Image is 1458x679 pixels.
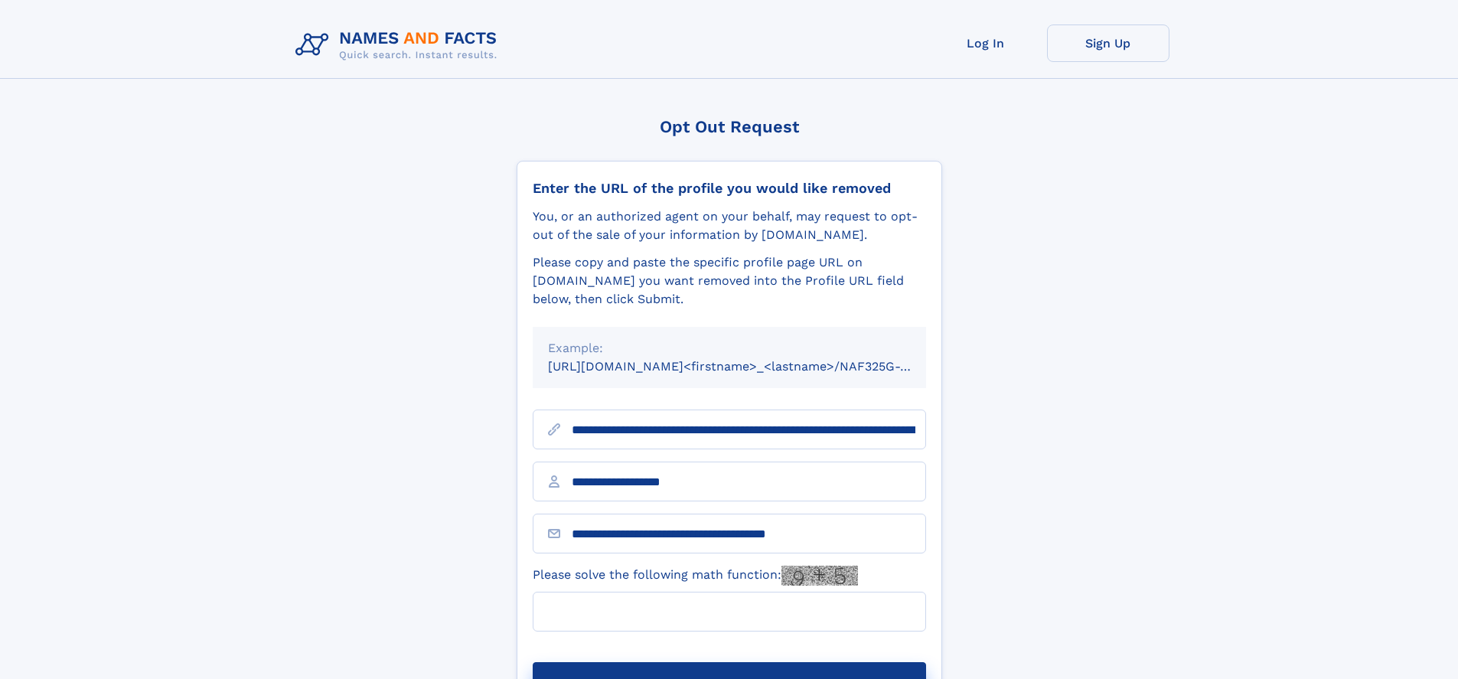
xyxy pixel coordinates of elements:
[548,359,955,374] small: [URL][DOMAIN_NAME]<firstname>_<lastname>/NAF325G-xxxxxxxx
[533,253,926,308] div: Please copy and paste the specific profile page URL on [DOMAIN_NAME] you want removed into the Pr...
[517,117,942,136] div: Opt Out Request
[533,566,858,586] label: Please solve the following math function:
[1047,24,1169,62] a: Sign Up
[289,24,510,66] img: Logo Names and Facts
[533,207,926,244] div: You, or an authorized agent on your behalf, may request to opt-out of the sale of your informatio...
[533,180,926,197] div: Enter the URL of the profile you would like removed
[548,339,911,357] div: Example:
[925,24,1047,62] a: Log In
